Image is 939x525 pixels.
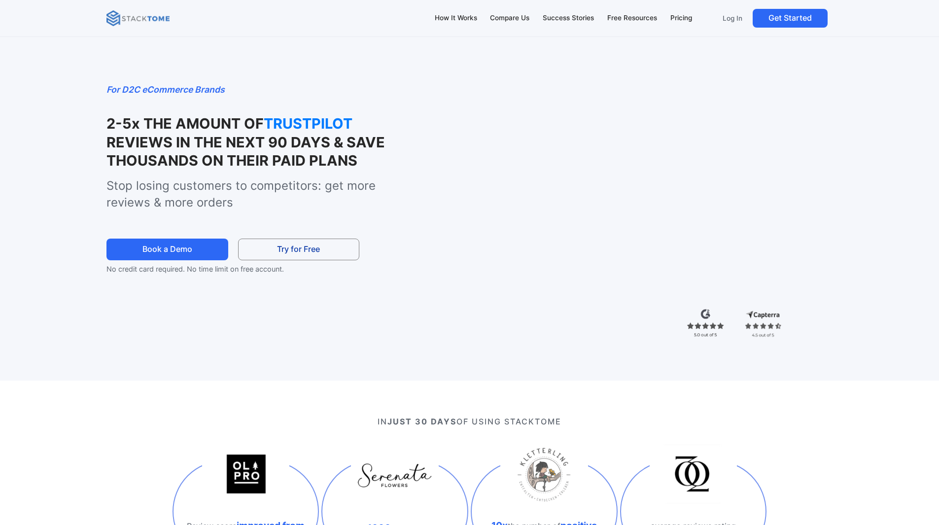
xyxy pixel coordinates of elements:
strong: REVIEWS IN THE NEXT 90 DAYS & SAVE THOUSANDS ON THEIR PAID PLANS [106,134,385,169]
a: Pricing [665,8,696,29]
img: serenata logo [351,434,438,522]
a: Compare Us [486,8,534,29]
img: Kletterling Holzspielzeug logo [500,432,588,519]
a: Try for Free [238,239,359,261]
a: Free Resources [602,8,661,29]
div: Free Resources [607,13,657,24]
div: How It Works [435,13,477,24]
p: No credit card required. No time limit on free account. [106,263,377,275]
a: How It Works [430,8,482,29]
div: Success Stories [543,13,594,24]
em: For D2C eCommerce Brands [106,84,225,95]
img: god save queens logo [650,432,737,519]
p: IN OF USING STACKTOME [143,416,796,427]
div: Compare Us [490,13,529,24]
strong: JUST 30 DAYS [387,417,456,426]
a: Success Stories [538,8,599,29]
strong: 2-5x THE AMOUNT OF [106,115,264,132]
a: Book a Demo [106,239,228,261]
img: olpro logo [202,432,289,519]
div: Pricing [670,13,692,24]
p: Log In [723,14,742,23]
a: Log In [716,9,749,28]
a: Get Started [753,9,828,28]
p: Stop losing customers to competitors: get more reviews & more orders [106,177,418,210]
strong: TRUSTPILOT [264,114,362,133]
iframe: StackTome- product_demo 07.24 - 1.3x speed (1080p) [440,83,833,304]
